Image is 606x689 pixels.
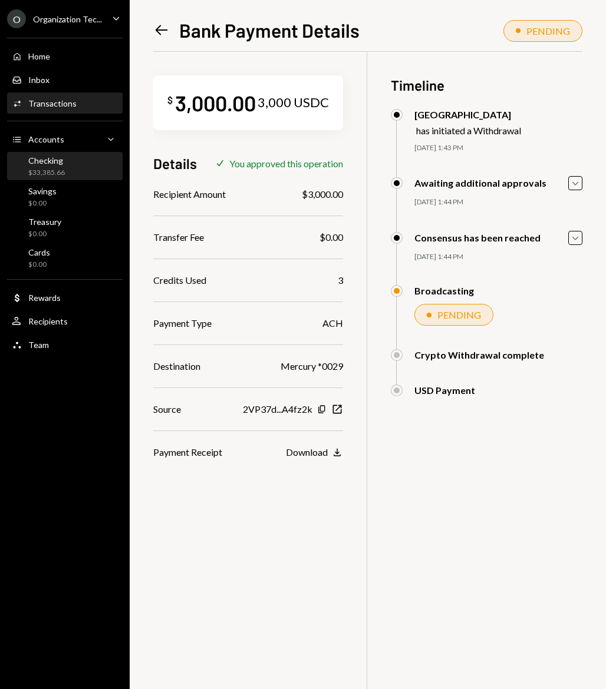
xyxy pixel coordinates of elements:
div: Mercury *0029 [281,359,343,373]
div: $33,385.66 [28,168,65,178]
a: Rewards [7,287,123,308]
div: Savings [28,186,57,196]
div: Recipient Amount [153,187,226,201]
div: Crypto Withdrawal complete [414,349,544,360]
div: Recipients [28,316,68,326]
div: Source [153,402,181,416]
div: You approved this operation [229,158,343,169]
div: 3 [338,273,343,287]
div: $0.00 [28,229,61,239]
div: Download [286,446,328,458]
div: O [7,9,26,28]
div: 3,000.00 [175,90,256,116]
div: Team [28,340,49,350]
div: Broadcasting [414,285,474,296]
div: Transfer Fee [153,230,204,244]
a: Transactions [7,92,123,114]
div: USD Payment [414,385,475,396]
div: [DATE] 1:43 PM [414,143,582,153]
a: Cards$0.00 [7,244,123,272]
div: ACH [322,316,343,330]
div: PENDING [526,25,570,37]
div: Organization Tec... [33,14,102,24]
div: Rewards [28,293,61,303]
a: Team [7,334,123,355]
div: Awaiting additional approvals [414,177,546,188]
a: Treasury$0.00 [7,213,123,241]
h3: Timeline [391,75,582,95]
div: PENDING [437,309,481,320]
div: Treasury [28,217,61,227]
div: Inbox [28,75,50,85]
a: Savings$0.00 [7,183,123,211]
h1: Bank Payment Details [179,18,360,42]
div: $ [167,94,173,106]
div: Checking [28,155,65,165]
div: $0.00 [320,230,343,244]
div: Credits Used [153,273,206,287]
a: Accounts [7,128,123,150]
div: $0.00 [28,198,57,208]
div: [GEOGRAPHIC_DATA] [414,109,521,120]
div: Transactions [28,98,77,108]
div: Accounts [28,134,64,144]
a: Home [7,45,123,67]
a: Checking$33,385.66 [7,152,123,180]
div: Cards [28,247,50,257]
a: Inbox [7,69,123,90]
div: Destination [153,359,200,373]
a: Recipients [7,310,123,332]
button: Download [286,446,343,459]
h3: Details [153,154,197,173]
div: $0.00 [28,260,50,270]
div: Payment Receipt [153,445,222,459]
div: 3,000 USDC [258,94,329,111]
div: [DATE] 1:44 PM [414,252,582,262]
div: Consensus has been reached [414,232,541,243]
div: has initiated a Withdrawal [416,125,521,136]
div: [DATE] 1:44 PM [414,197,582,207]
div: Payment Type [153,316,212,330]
div: Home [28,51,50,61]
div: $3,000.00 [302,187,343,201]
div: 2VP37d...A4fz2k [243,402,312,416]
